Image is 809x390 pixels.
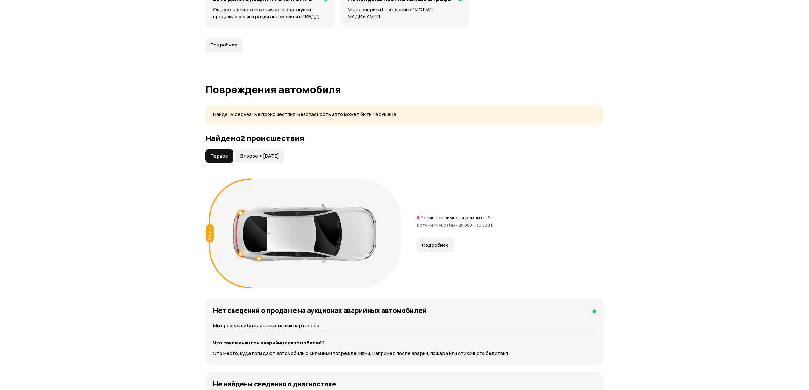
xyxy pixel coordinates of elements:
button: Подробнее [417,238,454,252]
strong: Что такое аукцион аварийных автомобилей? [213,339,325,346]
p: Расчёт стоимости ремонта [421,215,486,221]
span: Подробнее [422,242,449,248]
button: Второе • [DATE] [235,149,284,163]
span: Второе • [DATE] [240,153,279,159]
button: Подробнее [205,38,243,52]
p: Найдены серьезные происшествия. Безопасность авто может быть нарушена [213,111,596,118]
h4: Не найдены сведения о диагностике [213,380,336,388]
span: • [455,222,458,228]
div: Сзади [206,224,214,243]
p: Он нужен для заключения договора купли-продажи и регистрации автомобиля в ГИБДД. [213,6,327,20]
h1: Повреждения автомобиля [205,84,604,95]
p: Мы проверили базы данных наших партнёров. [213,322,596,329]
h3: Найдено 2 происшествия [205,134,604,143]
p: Мы проверили базы данных ГИС ГМП, МАДИ и АМПП. [348,6,462,20]
span: 20 000 – 30 000 ₽ [458,222,494,228]
p: Это место, куда попадают автомобили с сильными повреждениями, например после аварии, пожара или с... [213,350,596,357]
span: Первое [211,153,228,159]
span: Подробнее [211,42,237,48]
h4: Нет сведений о продаже на аукционах аварийных автомобилей [213,306,427,315]
span: Источник Audatex [417,222,458,228]
button: Первое [205,149,233,163]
